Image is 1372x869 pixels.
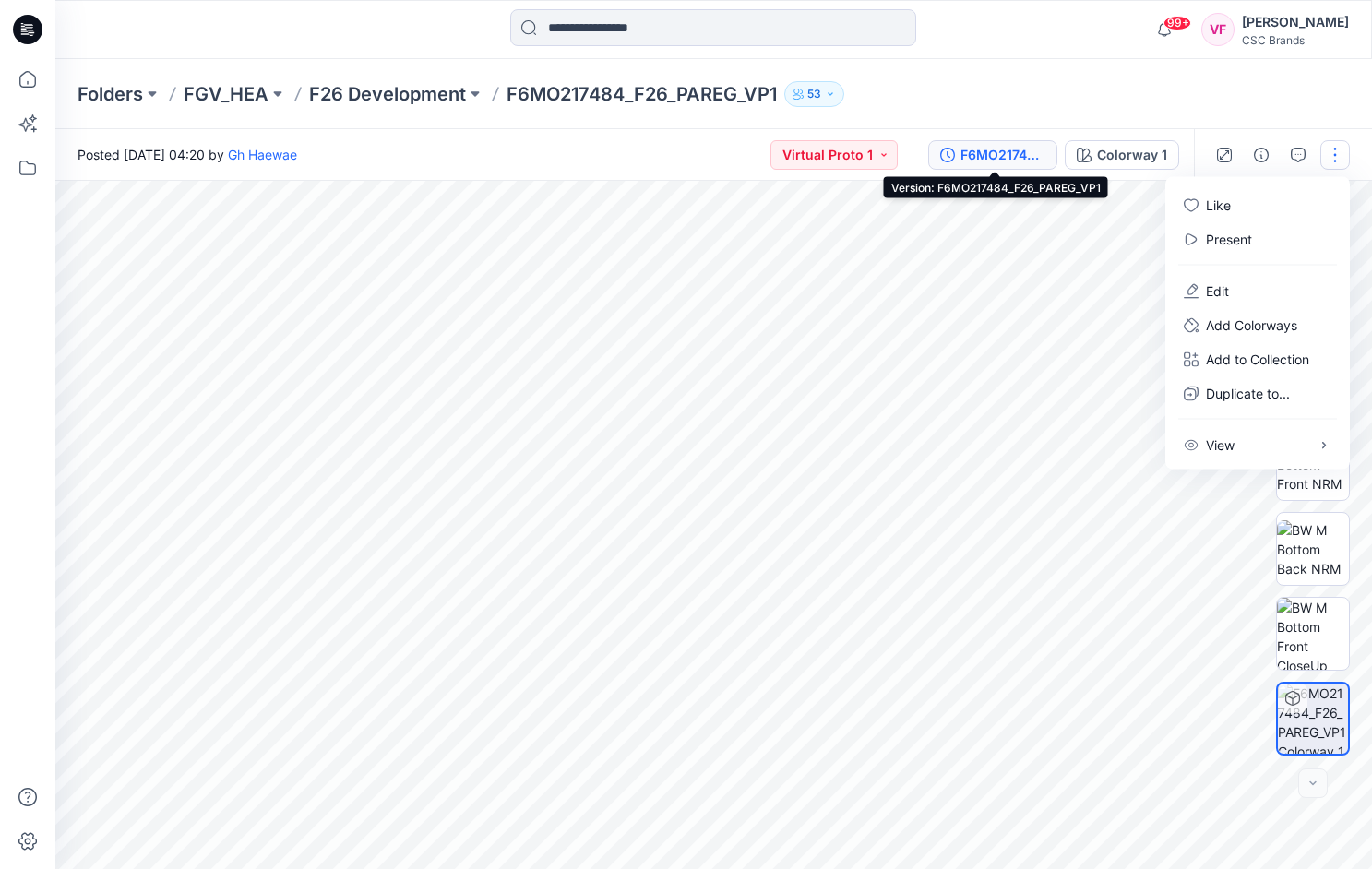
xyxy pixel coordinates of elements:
[1206,315,1297,335] p: Add Colorways
[78,81,143,107] a: Folders
[1065,140,1179,170] button: Colorway 1
[184,81,268,107] a: FGV_HEA
[1277,598,1349,670] img: BW M Bottom Front CloseUp NRM
[1277,520,1349,578] img: BW M Bottom Back NRM
[1242,11,1349,33] div: [PERSON_NAME]
[960,145,1045,165] div: F6MO217484_F26_PAREG_VP1
[228,147,297,162] a: Gh Haewae
[807,84,821,104] p: 53
[1201,13,1235,46] div: VF
[1206,230,1252,249] a: Present
[1206,350,1309,369] p: Add to Collection
[1206,435,1235,455] p: View
[1163,16,1191,30] span: 99+
[78,145,297,164] span: Posted [DATE] 04:20 by
[1206,384,1290,403] p: Duplicate to...
[1097,145,1167,165] div: Colorway 1
[309,81,466,107] a: F26 Development
[784,81,844,107] button: 53
[1206,196,1231,215] p: Like
[507,81,777,107] p: F6MO217484_F26_PAREG_VP1
[1278,684,1348,754] img: F6MO217484_F26_PAREG_VP1 Colorway 1
[1242,33,1349,47] div: CSC Brands
[1247,140,1276,170] button: Details
[928,140,1057,170] button: F6MO217484_F26_PAREG_VP1
[1206,281,1229,301] a: Edit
